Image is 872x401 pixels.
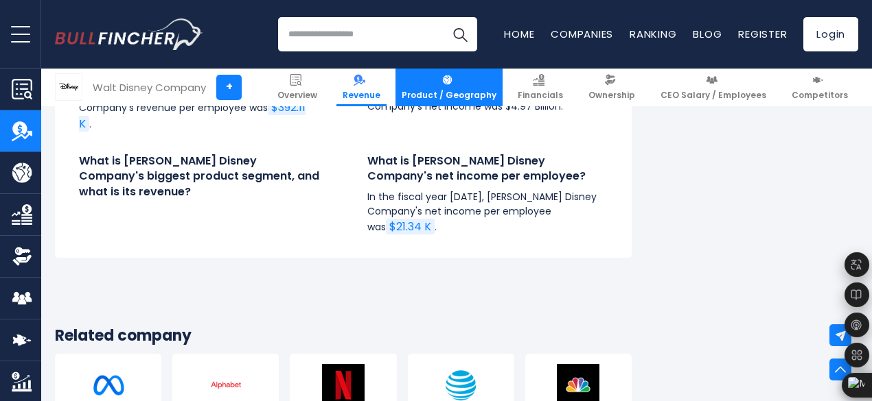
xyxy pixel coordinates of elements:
[654,69,772,106] a: CEO Salary / Employees
[518,90,563,101] span: Financials
[738,27,787,41] a: Register
[582,69,641,106] a: Ownership
[386,219,435,234] a: $21.34 K
[277,90,317,101] span: Overview
[12,246,32,267] img: Ownership
[443,17,477,51] button: Search
[367,190,608,235] p: In the fiscal year [DATE], [PERSON_NAME] Disney Company's net income per employee was .
[55,326,632,346] h3: Related company
[395,69,503,106] a: Product / Geography
[512,69,569,106] a: Financials
[367,154,608,184] h4: What is [PERSON_NAME] Disney Company's net income per employee?
[336,69,387,106] a: Revenue
[271,69,323,106] a: Overview
[79,99,306,132] a: $392.11 K
[588,90,635,101] span: Ownership
[55,19,203,50] a: Go to homepage
[693,27,722,41] a: Blog
[551,27,613,41] a: Companies
[216,75,242,100] a: +
[792,90,848,101] span: Competitors
[79,154,319,199] h4: What is [PERSON_NAME] Disney Company's biggest product segment, and what is its revenue?
[661,90,766,101] span: CEO Salary / Employees
[630,27,676,41] a: Ranking
[402,90,496,101] span: Product / Geography
[56,74,82,100] img: DIS logo
[504,27,534,41] a: Home
[79,85,319,132] p: In the fiscal year [DATE], [PERSON_NAME] Disney Company's revenue per employee was .
[55,19,203,50] img: Bullfincher logo
[93,80,206,95] div: Walt Disney Company
[785,69,854,106] a: Competitors
[803,17,858,51] a: Login
[343,90,380,101] span: Revenue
